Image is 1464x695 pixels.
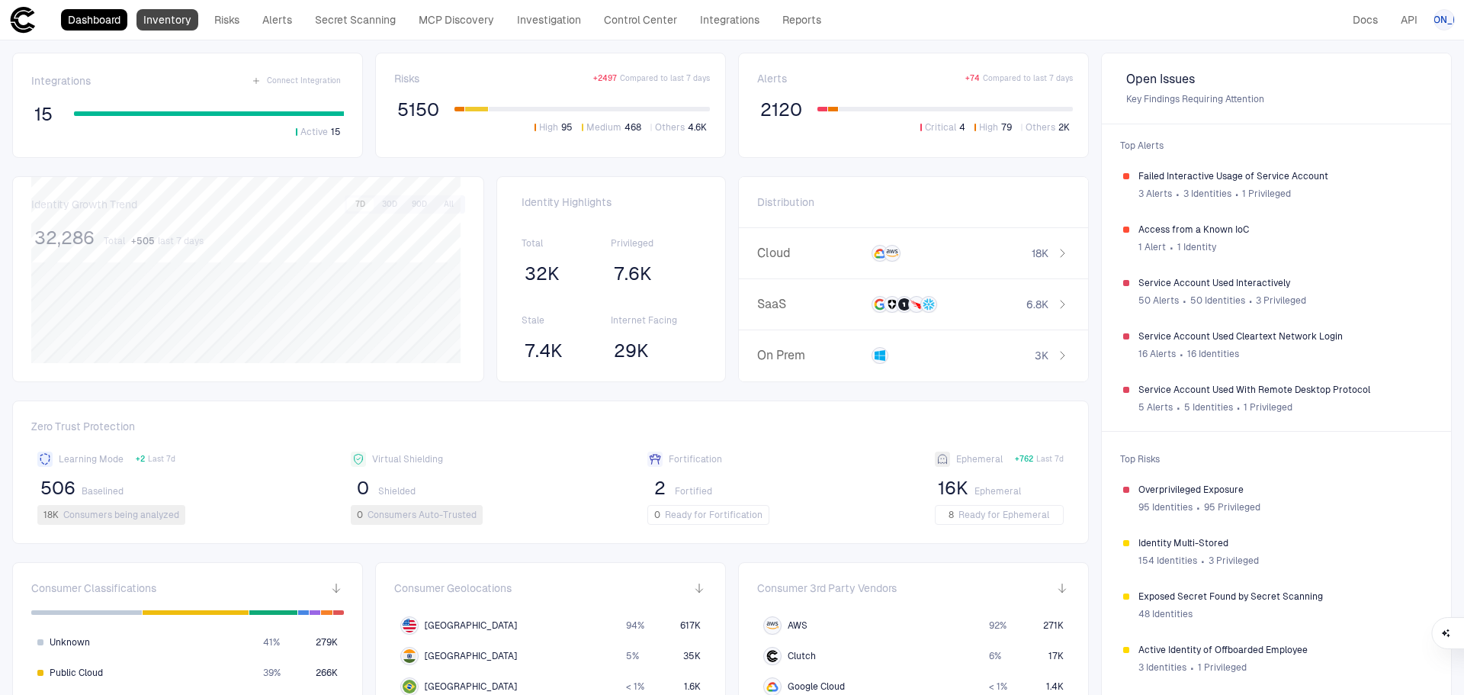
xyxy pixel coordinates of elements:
span: ∙ [1236,396,1241,419]
span: Zero Trust Protection [31,420,1070,439]
span: 50 Identities [1190,294,1245,307]
span: ∙ [1189,656,1195,679]
span: < 1 % [989,681,1007,693]
span: Active [300,126,328,138]
span: Alerts [757,72,787,85]
span: 617K [680,619,701,632]
span: 266K [316,667,338,679]
span: Service Account Used Interactively [1138,277,1430,289]
span: ∙ [1179,343,1184,365]
span: 1 Identity [1177,241,1216,253]
span: 279K [316,636,338,648]
a: Investigation [510,9,588,31]
span: 15 [34,103,53,126]
span: 18K [1032,246,1048,260]
button: 15 [31,102,56,127]
span: 1 Privileged [1244,401,1292,413]
span: Exposed Secret Found by Secret Scanning [1138,590,1430,603]
a: Dashboard [61,9,127,31]
span: + 74 [965,73,980,84]
a: MCP Discovery [412,9,501,31]
button: Connect Integration [249,72,344,90]
span: Fortified [675,485,712,497]
span: Ephemeral [956,453,1003,465]
span: [GEOGRAPHIC_DATA] [425,650,517,662]
span: Active Identity of Offboarded Employee [1138,644,1430,656]
a: Control Center [597,9,684,31]
span: Compared to last 7 days [620,73,710,84]
button: 0 [351,476,375,500]
span: Last 7d [148,454,175,465]
span: 16 Alerts [1138,348,1176,360]
span: Stale [522,314,612,327]
span: 5 Identities [1184,401,1233,413]
span: 39 % [263,667,281,679]
span: Service Account Used Cleartext Network Login [1138,330,1430,343]
span: Medium [586,121,621,134]
a: Risks [207,9,246,31]
span: 3 Identities [1183,188,1231,200]
span: Integrations [31,74,91,88]
span: 50 Alerts [1138,294,1179,307]
span: < 1 % [626,681,644,693]
span: 5 % [626,650,639,662]
button: 5150 [394,98,442,122]
span: 468 [624,121,641,134]
span: Cloud [757,246,860,261]
span: 271K [1043,619,1064,632]
span: 154 Identities [1138,555,1197,567]
button: High95 [531,121,576,134]
span: 29K [614,339,649,362]
span: Clutch [788,650,816,662]
span: Identity Growth Trend [31,198,137,211]
span: Key Findings Requiring Attention [1126,93,1427,105]
span: 15 [331,126,341,138]
span: last 7 days [158,235,204,247]
span: Shielded [378,485,416,497]
button: 29K [611,339,652,363]
span: Ephemeral [974,485,1021,497]
span: Ready for Ephemeral [958,509,1049,521]
span: 95 [561,121,573,134]
button: 90D [406,198,433,211]
span: 6 % [989,650,1001,662]
span: Top Alerts [1111,130,1442,161]
span: Consumer 3rd Party Vendors [757,581,897,595]
span: [GEOGRAPHIC_DATA] [425,619,517,632]
span: Virtual Shielding [372,453,443,465]
span: ∙ [1175,182,1180,205]
span: 1.4K [1046,681,1064,693]
span: 4 [959,121,965,134]
span: 95 Privileged [1204,501,1260,513]
span: 2 [654,477,666,500]
span: Learning Mode [59,453,124,465]
a: Integrations [693,9,766,31]
span: 3 Privileged [1209,555,1259,567]
span: 0 [357,477,369,500]
span: Compared to last 7 days [983,73,1073,84]
span: 1 Alert [1138,241,1166,253]
button: 506 [37,476,79,500]
span: 95 Identities [1138,501,1193,513]
span: Baselined [82,485,124,497]
button: 2 [647,476,672,500]
span: + 505 [131,235,155,247]
button: 30D [376,198,403,211]
span: Identity Highlights [522,195,701,209]
button: 8Ready for Ephemeral [935,505,1064,525]
a: API [1394,9,1424,31]
button: 7.4K [522,339,566,363]
span: 48 Identities [1138,608,1193,620]
span: AWS [788,619,807,632]
span: 3 Privileged [1256,294,1306,307]
span: Public Cloud [50,667,103,679]
img: US [403,619,416,632]
a: Docs [1346,9,1385,31]
button: Medium468 [579,121,644,134]
span: ∙ [1169,236,1174,259]
span: ∙ [1248,289,1254,312]
button: 0Ready for Fortification [647,505,769,525]
span: 3K [1035,349,1048,362]
span: 0 [654,509,660,521]
button: 7D [347,198,374,211]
